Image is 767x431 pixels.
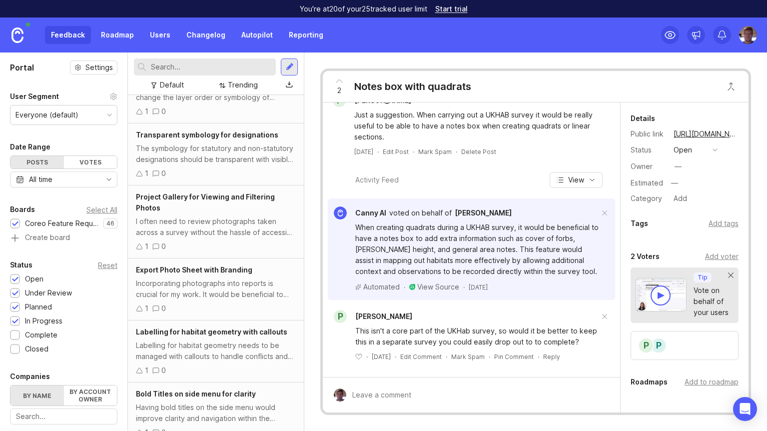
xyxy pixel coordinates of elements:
div: Edit Comment [400,352,442,361]
div: Add tags [709,218,739,229]
div: Public link [631,128,666,139]
a: [URL][DOMAIN_NAME] [671,127,739,140]
div: Trending [228,79,258,90]
div: · [366,352,368,361]
a: Labelling for habitat geometry with calloutsLabelling for habitat geometry needs to be managed wi... [128,320,304,382]
input: Search... [16,411,111,422]
div: 0 [161,168,166,179]
div: · [456,147,457,156]
svg: toggle icon [101,175,117,183]
input: Search... [151,61,272,72]
div: Roadmaps [631,376,668,388]
label: By account owner [64,385,117,405]
span: View [568,175,584,185]
div: Vote on behalf of your users [694,285,729,318]
a: Changelog [180,26,231,44]
div: Closed [25,343,48,354]
div: User Segment [10,90,59,102]
div: Delete Post [461,147,496,156]
div: Everyone (default) [15,109,78,120]
a: View Source [417,282,459,292]
div: 1 [145,303,148,314]
div: Reply [543,352,560,361]
div: — [668,176,681,189]
span: View Source [417,282,459,291]
div: I often need to review photographs taken across a survey without the hassle of accessing each ind... [136,216,296,238]
span: [DATE] [469,283,488,291]
span: Canny AI [355,208,386,217]
div: 2 Voters [631,250,660,262]
p: Tip [698,273,708,281]
div: Planned [25,301,52,312]
div: Owner [631,161,666,172]
div: P [638,337,654,353]
button: Settings [70,60,117,74]
span: [PERSON_NAME] [355,312,412,320]
label: By name [10,385,64,405]
img: Paul Smith [333,388,346,401]
span: 2 [337,85,341,96]
a: Start trial [435,5,468,12]
button: View [550,172,603,188]
a: Users [144,26,176,44]
span: Export Photo Sheet with Branding [136,265,252,274]
div: Add to roadmap [685,376,739,387]
div: voted on behalf of [389,207,452,218]
img: video-thumbnail-vote-d41b83416815613422e2ca741bf692cc.jpg [636,278,687,311]
span: Automated [363,282,400,292]
span: [DATE] [372,352,391,361]
a: Roadmap [95,26,140,44]
div: 0 [161,106,166,117]
div: Select All [86,207,117,212]
a: [PERSON_NAME] [455,207,512,218]
div: Incorporating photographs into reports is crucial for my work. It would be beneficial to export a... [136,278,296,300]
div: P [651,337,667,353]
span: Settings [85,62,113,72]
img: Canny Home [11,27,23,43]
div: · [413,147,414,156]
div: Boards [10,203,35,215]
div: · [404,283,405,291]
div: · [395,352,396,361]
span: [PERSON_NAME] [455,208,512,217]
div: P [334,310,347,323]
p: 46 [106,219,114,227]
div: 1 [145,365,148,376]
div: Votes [64,156,117,168]
img: Paul Smith [739,26,757,44]
div: Notes box with quadrats [354,79,471,93]
div: 1 [145,241,148,252]
div: Just a suggestion. When carrying out a UKHAB survey it would be really useful to be able to have ... [354,109,600,142]
div: Pin Comment [494,352,534,361]
a: Transparent symbology for designationsThe symbology for statutory and non-statutory designations ... [128,123,304,185]
div: Open Intercom Messenger [733,397,757,421]
div: Estimated [631,179,663,186]
div: Default [160,79,184,90]
div: This isn't a core part of the UKHab survey, so would it be better to keep this in a separate surv... [355,325,599,347]
button: Mark Spam [418,147,452,156]
img: Canny AI [334,206,347,219]
div: · [538,352,539,361]
div: Labelling for habitat geometry needs to be managed with callouts to handle conflicts and placemen... [136,340,296,362]
a: Autopilot [235,26,279,44]
div: Status [10,259,32,271]
h1: Portal [10,61,34,73]
div: Tags [631,217,648,229]
a: Project Gallery for Viewing and Filtering PhotosI often need to review photographs taken across a... [128,185,304,258]
div: Under Review [25,287,72,298]
span: Bold Titles on side menu for clarity [136,389,256,398]
div: Add voter [705,251,739,262]
div: Reset [98,262,117,268]
div: 1 [145,168,148,179]
button: Mark Spam [451,352,485,361]
span: Labelling for habitat geometry with callouts [136,327,287,336]
div: — [675,161,682,172]
div: 0 [161,241,166,252]
span: Transparent symbology for designations [136,130,278,139]
div: Companies [10,370,50,382]
p: You're at 20 of your 25 tracked user limit [300,4,427,14]
img: freshdesk [409,284,415,290]
div: When creating quadrats during a UKHAB survey, it would be beneficial to have a notes box to add e... [355,222,599,277]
